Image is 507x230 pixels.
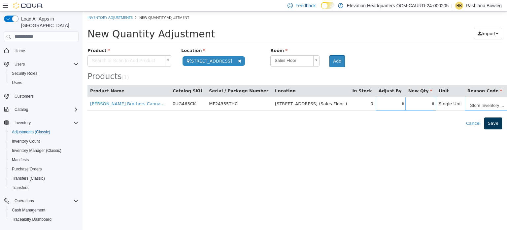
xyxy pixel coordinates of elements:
[347,2,449,10] p: Elevation Headquarters OCM-CAURD-24-000205
[90,76,121,83] button: Catalog SKU
[12,71,37,76] span: Security Roles
[9,184,31,192] a: Transfers
[356,90,380,95] span: Single Unit
[12,60,27,68] button: Users
[8,76,43,83] button: Product Name
[9,174,79,182] span: Transfers (Classic)
[12,92,36,100] a: Customers
[399,20,413,24] span: Import
[9,128,53,136] a: Adjustments (Classic)
[39,63,47,69] small: ( )
[1,60,81,69] button: Users
[188,44,228,54] span: Sales Floor
[12,119,33,127] button: Inventory
[12,119,79,127] span: Inventory
[451,2,453,10] p: |
[7,127,81,137] button: Adjustments (Classic)
[385,77,420,82] span: Reason Code
[7,155,81,164] button: Manifests
[15,48,25,54] span: Home
[247,44,262,56] button: Add
[296,76,321,83] button: Adjust By
[12,217,51,222] span: Traceabilty Dashboard
[1,196,81,206] button: Operations
[126,76,187,83] button: Serial / Package Number
[12,106,31,114] button: Catalog
[321,2,335,9] input: Dark Mode
[9,128,79,136] span: Adjustments (Classic)
[7,174,81,183] button: Transfers (Classic)
[9,69,40,77] a: Security Roles
[192,76,214,83] button: Location
[12,47,79,55] span: Home
[12,185,28,190] span: Transfers
[12,166,42,172] span: Purchase Orders
[270,76,290,83] button: In Stock
[15,120,31,125] span: Inventory
[15,62,25,67] span: Users
[15,94,34,99] span: Customers
[5,17,132,28] span: New Quantity Adjustment
[9,79,25,87] a: Users
[9,165,45,173] a: Purchase Orders
[12,106,79,114] span: Catalog
[356,76,367,83] button: Unit
[7,146,81,155] button: Inventory Manager (Classic)
[5,44,89,55] a: Search or Scan to Add Product
[9,79,79,87] span: Users
[12,176,45,181] span: Transfers (Classic)
[57,3,107,8] span: New Quantity Adjustment
[12,47,28,55] a: Home
[1,46,81,56] button: Home
[9,137,43,145] a: Inventory Count
[100,45,162,54] span: [STREET_ADDRESS]
[1,118,81,127] button: Inventory
[9,206,79,214] span: Cash Management
[7,164,81,174] button: Purchase Orders
[1,105,81,114] button: Catalog
[402,106,420,118] button: Save
[9,156,31,164] a: Manifests
[384,86,437,99] a: Store Inventory Audit
[41,63,45,69] span: 1
[188,36,205,41] span: Room
[12,148,61,153] span: Inventory Manager (Classic)
[12,157,29,162] span: Manifests
[7,206,81,215] button: Cash Management
[384,86,428,99] span: Store Inventory Audit
[5,44,80,55] span: Search or Scan to Add Product
[15,198,34,204] span: Operations
[267,85,293,99] td: 0
[380,106,402,118] button: Cancel
[9,156,79,164] span: Manifests
[12,80,22,85] span: Users
[99,36,123,41] span: Location
[7,78,81,87] button: Users
[9,69,79,77] span: Security Roles
[7,215,81,224] button: Traceabilty Dashboard
[9,174,48,182] a: Transfers (Classic)
[9,165,79,173] span: Purchase Orders
[455,2,463,10] div: Rashiana Bowleg
[12,197,79,205] span: Operations
[295,2,316,9] span: Feedback
[456,2,462,10] span: RB
[188,44,237,55] a: Sales Floor
[9,215,54,223] a: Traceabilty Dashboard
[15,107,28,112] span: Catalog
[5,60,39,69] span: Products
[7,69,81,78] button: Security Roles
[9,184,79,192] span: Transfers
[12,129,50,135] span: Adjustments (Classic)
[7,137,81,146] button: Inventory Count
[12,207,45,213] span: Cash Management
[87,85,124,99] td: 0UG465CK
[192,90,264,95] span: [STREET_ADDRESS] (Sales Floor )
[1,91,81,101] button: Customers
[5,36,27,41] span: Product
[391,16,420,28] button: Import
[12,197,37,205] button: Operations
[9,206,48,214] a: Cash Management
[18,16,79,29] span: Load All Apps in [GEOGRAPHIC_DATA]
